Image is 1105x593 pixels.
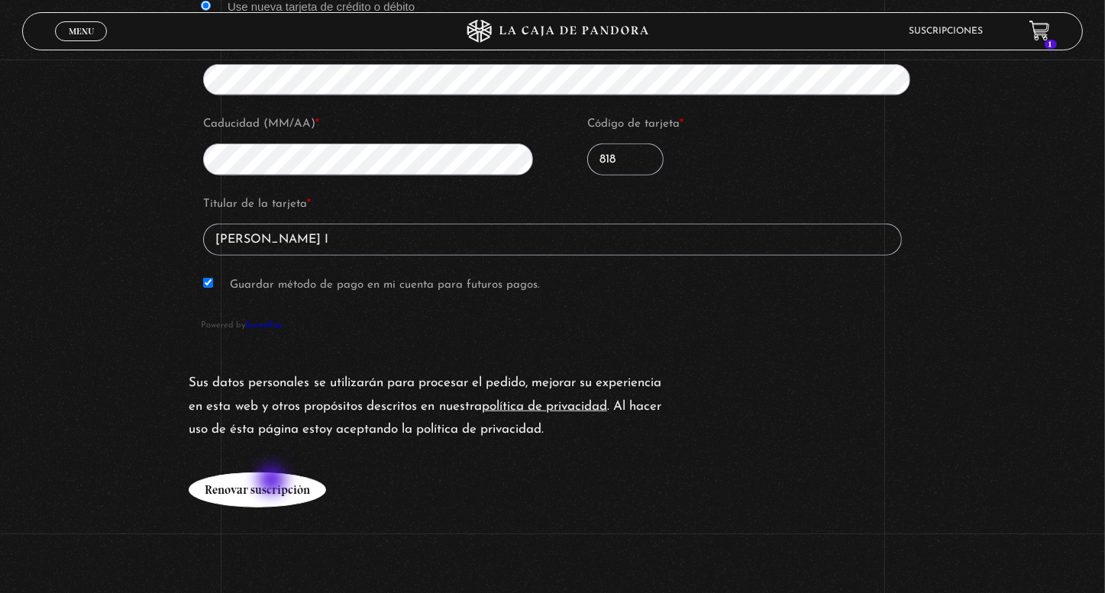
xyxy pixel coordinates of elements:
span: 1 [1045,40,1057,49]
a: GreenPay [245,321,282,330]
input: Titular de la tarjeta [203,224,902,256]
a: política de privacidad [482,400,607,413]
input: CVV [587,143,664,176]
button: Renovar suscripción [189,472,326,508]
a: 1 [1029,21,1050,41]
label: Titular de la tarjeta [203,193,902,216]
label: Código de tarjeta [587,113,923,136]
span: Cerrar [63,39,99,50]
a: Suscripciones [910,27,984,36]
span: Powered by [201,312,904,333]
span: Menu [69,27,94,36]
label: Caducidad (MM/AA) [203,113,539,136]
p: Sus datos personales se utilizarán para procesar el pedido, mejorar su experiencia en esta web y ... [189,372,661,442]
label: Guardar método de pago en mi cuenta para futuros pagos. [230,279,540,291]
